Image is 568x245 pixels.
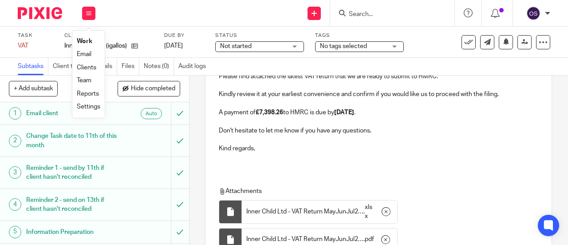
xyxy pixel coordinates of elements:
h1: Information Preparation [26,225,117,239]
div: VAT [18,41,53,50]
a: Settings [77,104,100,110]
h1: Reminder 1 - send by 11th if client hasn't reconciled [26,161,117,184]
p: Kindly review it at your earliest convenience and confirm if you would like us to proceed with th... [219,90,538,99]
a: Audit logs [178,58,210,75]
div: 5 [9,226,21,238]
label: Tags [315,32,404,39]
button: Hide completed [118,81,180,96]
a: Clients [77,64,96,71]
p: A payment of to HMRC is due by . [219,108,538,117]
img: svg%3E [526,6,540,20]
a: Email [77,51,91,57]
div: 1 [9,107,21,120]
a: Emails [95,58,117,75]
h1: Change Task date to 11th of this month [26,129,117,152]
label: Due by [164,32,204,39]
span: Hide completed [131,85,175,92]
div: 4 [9,198,21,211]
input: Search [348,11,428,19]
p: Please find attached the latest VAT return that we are ready to submit to HMRC. [219,72,538,81]
a: Work [77,38,92,44]
label: Task [18,32,53,39]
img: Pixie [18,7,62,19]
a: Team [77,77,91,84]
span: xlsx [365,203,375,221]
a: Client tasks [53,58,90,75]
strong: £7,398.26 [256,109,283,116]
a: Subtasks [18,58,48,75]
a: Files [122,58,139,75]
div: . [242,201,397,223]
p: Don't hesitate to let me know if you have any questions. [219,126,538,135]
div: 2 [9,135,21,147]
label: Status [215,32,304,39]
div: Auto [141,108,162,119]
a: Notes (0) [144,58,174,75]
span: Not started [220,43,252,49]
p: Inner Child Ltd (igallos) [64,41,127,50]
button: + Add subtask [9,81,58,96]
h1: Email client [26,107,117,120]
span: Inner Child Ltd - VAT Return MayJunJul2025_v2 [246,207,363,216]
label: Client [64,32,153,39]
span: pdf [365,235,374,244]
span: [DATE] [164,43,183,49]
p: Kind regards, [219,144,538,153]
a: Reports [77,91,99,97]
h1: Reminder 2 - send on 13th if client hasn't reconciled [26,193,117,216]
span: No tags selected [320,43,367,49]
span: Inner Child Ltd - VAT Return MayJunJul2025_v2 [246,235,363,244]
p: Attachments [219,187,536,196]
div: 3 [9,166,21,179]
strong: [DATE] [334,109,354,116]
